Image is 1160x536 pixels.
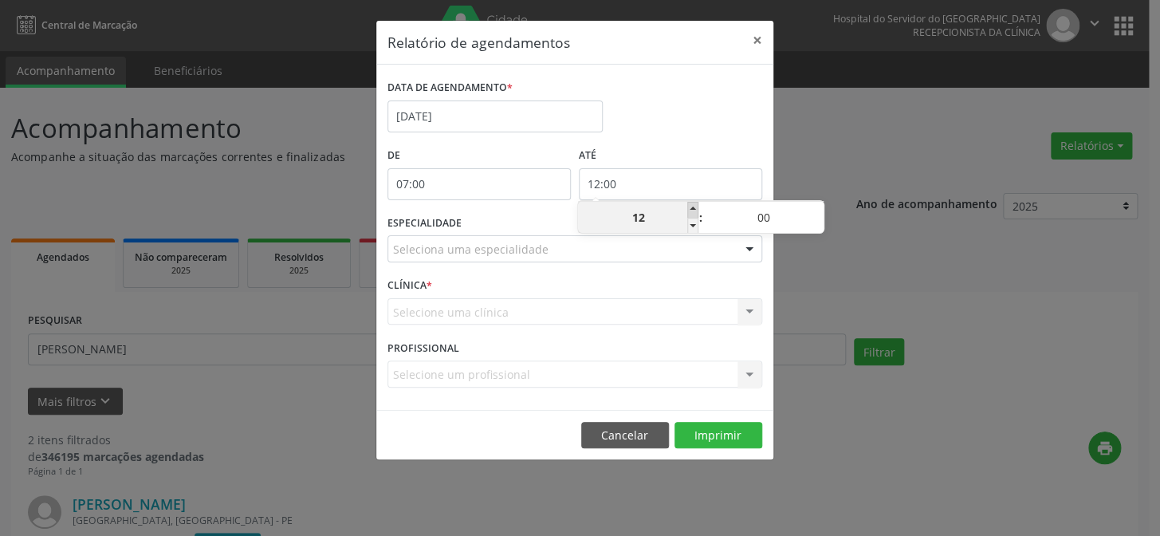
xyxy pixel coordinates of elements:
[579,168,762,200] input: Selecione o horário final
[674,422,762,449] button: Imprimir
[393,241,549,258] span: Seleciona uma especialidade
[387,336,459,361] label: PROFISSIONAL
[387,274,432,298] label: CLÍNICA
[387,100,603,132] input: Selecione uma data ou intervalo
[578,202,698,234] input: Hour
[703,202,824,234] input: Minute
[741,21,773,60] button: Close
[387,211,462,236] label: ESPECIALIDADE
[387,32,570,53] h5: Relatório de agendamentos
[581,422,669,449] button: Cancelar
[387,144,571,168] label: De
[698,202,703,234] span: :
[387,76,513,100] label: DATA DE AGENDAMENTO
[387,168,571,200] input: Selecione o horário inicial
[579,144,762,168] label: ATÉ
